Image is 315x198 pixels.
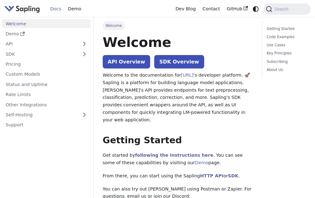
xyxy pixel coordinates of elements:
span: Search [272,7,292,12]
a: Welcome [2,19,91,28]
a: following the instructions here [135,153,213,158]
a: SDK [228,173,238,178]
a: SDK Overview [154,55,204,69]
a: Docs [47,4,65,14]
button: Expand sidebar category 'SDK' [78,49,91,58]
a: Demo [195,160,208,165]
a: Sapling.aiSapling.ai [4,4,42,13]
h1: Welcome [103,34,253,51]
a: Self-Hosting [2,110,91,119]
p: Get started by . You can see some of these capabilities by visiting our page. [103,152,253,167]
a: Contact [199,4,224,14]
a: Demo [2,29,91,38]
a: About Us [267,67,304,73]
a: Rate Limits [2,90,91,99]
p: Welcome to the documentation for 's developer platform. 🚀 Sapling is a platform for building lang... [103,72,253,124]
a: Getting Started [267,26,304,32]
p: From there, you can start using the Sapling or . [103,172,253,180]
a: GitHub [223,4,251,14]
a: Support [2,120,91,129]
a: Key Principles [267,50,304,56]
a: Custom Models [2,70,91,79]
a: [URL] [181,73,194,78]
nav: Breadcrumbs [103,21,253,30]
a: Code Examples [267,34,304,40]
a: Subscribing [267,59,304,65]
a: Pricing [2,60,91,69]
a: HTTP API [200,173,224,178]
a: Use Cases [267,42,304,48]
button: Switch between dark and light mode (currently system mode) [251,4,260,13]
a: Dev Blog [172,4,199,14]
a: API Overview [103,55,150,69]
h2: Getting Started [103,135,253,146]
button: Search (Command+K) [263,3,310,15]
a: SDK [2,49,78,58]
span: Welcome [103,21,125,30]
button: Expand sidebar category 'API' [78,39,91,48]
a: Other Integrations [2,100,91,109]
a: Demo [65,4,85,14]
a: API [2,39,78,48]
img: Sapling.ai [4,4,40,13]
a: Status and Uptime [2,80,91,89]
